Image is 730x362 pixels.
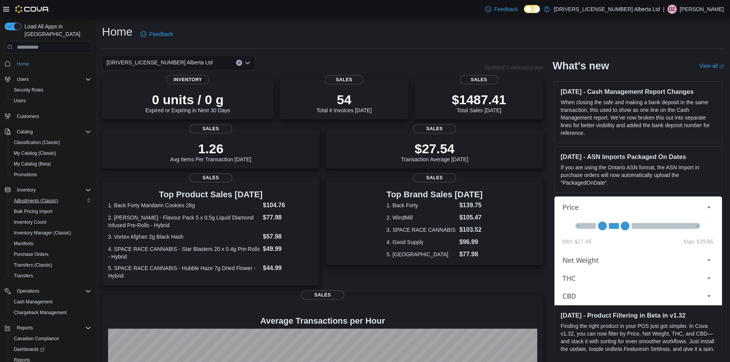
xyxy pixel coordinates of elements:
dt: 4. Good Supply [387,238,456,246]
span: My Catalog (Classic) [14,150,56,156]
span: Manifests [14,241,33,247]
a: Security Roles [11,85,46,95]
span: Feedback [494,5,518,13]
a: Users [11,96,29,105]
h3: [DATE] - ASN Imports Packaged On Dates [561,153,716,161]
span: Bulk Pricing Import [14,208,52,215]
button: Inventory Count [8,217,94,228]
button: My Catalog (Classic) [8,148,94,159]
button: Customers [2,111,94,122]
dt: 3. Vortex Afghan 2g Black Hash [108,233,260,241]
a: Home [14,59,32,69]
span: Customers [17,113,39,120]
dd: $96.99 [459,238,483,247]
em: Beta Features [611,346,645,352]
span: Load All Apps in [GEOGRAPHIC_DATA] [21,23,91,38]
a: Transfers (Classic) [11,260,55,270]
span: My Catalog (Classic) [11,149,91,158]
dt: 2. WindMill [387,214,456,221]
span: Promotions [11,170,91,179]
p: [PERSON_NAME] [680,5,724,14]
div: Total # Invoices [DATE] [317,92,372,113]
a: Manifests [11,239,36,248]
span: Reports [17,325,33,331]
a: Transfers [11,271,36,280]
p: When closing the safe and making a bank deposit in the same transaction, this used to show as one... [561,98,716,137]
button: Transfers (Classic) [8,260,94,270]
span: Transfers (Classic) [11,260,91,270]
button: Operations [2,286,94,296]
a: Inventory Count [11,218,49,227]
span: DZ [669,5,675,14]
dd: $77.98 [263,213,313,222]
a: Adjustments (Classic) [11,196,61,205]
span: Sales [189,173,232,182]
dt: 5. [GEOGRAPHIC_DATA] [387,251,456,258]
span: My Catalog (Beta) [14,161,51,167]
span: Adjustments (Classic) [11,196,91,205]
span: Chargeback Management [14,310,67,316]
span: Sales [189,124,232,133]
span: Purchase Orders [11,250,91,259]
span: Users [17,76,29,82]
span: Transfers [14,273,33,279]
span: Chargeback Management [11,308,91,317]
button: Classification (Classic) [8,137,94,148]
dd: $103.52 [459,225,483,234]
dd: $139.75 [459,201,483,210]
button: Bulk Pricing Import [8,206,94,217]
span: Users [14,75,91,84]
span: Security Roles [14,87,43,93]
span: Cash Management [11,297,91,306]
svg: External link [719,64,724,69]
span: Classification (Classic) [14,139,60,146]
a: Purchase Orders [11,250,52,259]
p: 54 [317,92,372,107]
span: Inventory [14,185,91,195]
a: Feedback [482,2,521,17]
p: [DRIVERS_LICENSE_NUMBER] Alberta Ltd [554,5,660,14]
p: $27.54 [401,141,468,156]
button: Cash Management [8,296,94,307]
input: Dark Mode [524,5,540,13]
span: Feedback [149,30,173,38]
span: Home [17,61,29,67]
button: Chargeback Management [8,307,94,318]
h3: [DATE] - Cash Management Report Changes [561,88,716,95]
span: Customers [14,111,91,121]
button: Catalog [14,127,36,136]
dt: 2. [PERSON_NAME] - Flavour Pack 5 x 0.5g Liquid Diamond Infused Pre-Rolls - Hybrid [108,214,260,229]
button: Home [2,58,94,69]
a: Canadian Compliance [11,334,62,343]
button: Users [8,95,94,106]
span: Transfers [11,271,91,280]
dt: 5. SPACE RACE CANNABIS - Hubble Haze 7g Dried Flower - Hybrid [108,264,260,280]
button: Reports [2,323,94,333]
dd: $44.99 [263,264,313,273]
span: Purchase Orders [14,251,49,257]
span: Sales [460,75,499,84]
img: Cova [15,5,49,13]
dt: 1. Back Forty Mandarin Cookies 28g [108,201,260,209]
div: Avg Items Per Transaction [DATE] [170,141,251,162]
button: Open list of options [244,60,251,66]
h3: [DATE] - Product Filtering in Beta in v1.32 [561,311,716,319]
h2: What's new [553,60,609,72]
button: Clear input [236,60,242,66]
span: Dashboards [14,346,44,352]
span: Adjustments (Classic) [14,198,58,204]
div: Expired or Expiring in Next 30 Days [146,92,230,113]
span: Classification (Classic) [11,138,91,147]
span: Users [11,96,91,105]
a: Dashboards [11,345,48,354]
p: $1487.41 [452,92,506,107]
span: Sales [413,124,456,133]
a: Cash Management [11,297,56,306]
h3: Top Product Sales [DATE] [108,190,313,199]
button: Users [14,75,32,84]
span: [DRIVERS_LICENSE_NUMBER] Alberta Ltd [107,58,213,67]
span: Transfers (Classic) [14,262,52,268]
span: Security Roles [11,85,91,95]
dt: 4. SPACE RACE CANNABIS - Star Blasters 20 x 0.4g Pre-Rolls - Hybrid [108,245,260,260]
